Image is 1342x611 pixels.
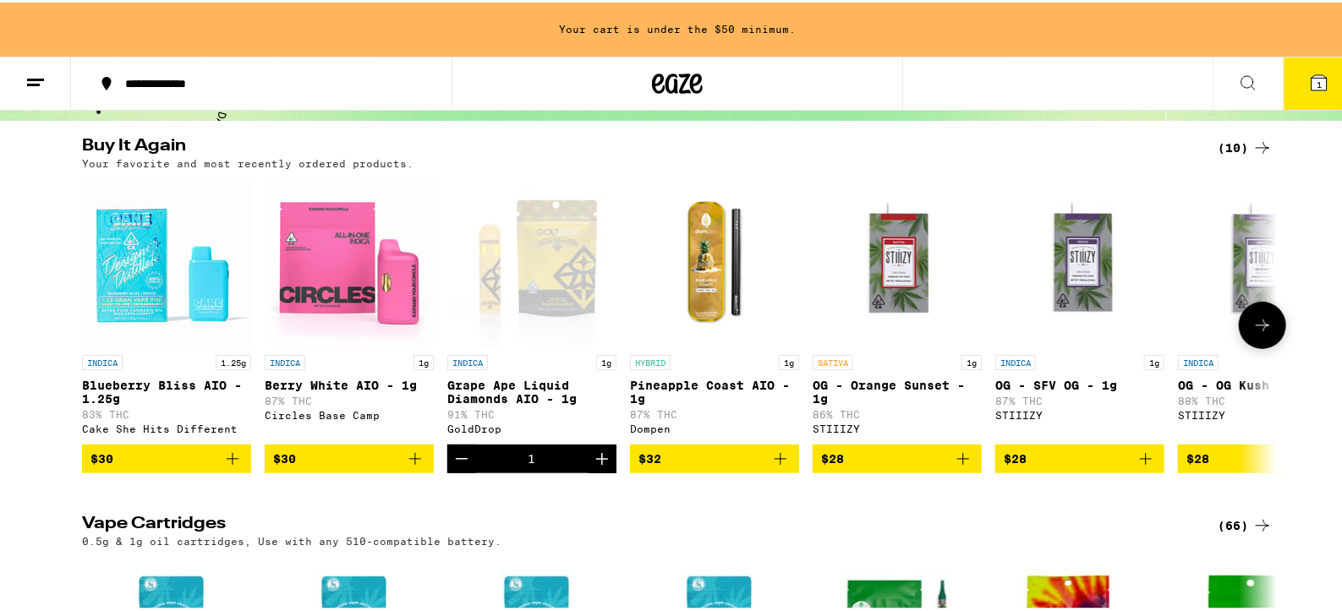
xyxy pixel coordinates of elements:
[630,175,799,442] a: Open page for Pineapple Coast AIO - 1g from Dompen
[1218,135,1273,155] a: (10)
[630,175,799,344] img: Dompen - Pineapple Coast AIO - 1g
[813,175,982,344] img: STIIIZY - OG - Orange Sunset - 1g
[813,352,853,368] p: SATIVA
[1144,352,1164,368] p: 1g
[638,450,661,463] span: $32
[1186,450,1209,463] span: $28
[82,376,251,403] p: Blueberry Bliss AIO - 1.25g
[813,175,982,442] a: Open page for OG - Orange Sunset - 1g from STIIIZY
[447,376,616,403] p: Grape Ape Liquid Diamonds AIO - 1g
[630,352,671,368] p: HYBRID
[265,175,434,344] img: Circles Base Camp - Berry White AIO - 1g
[1317,77,1322,87] span: 1
[596,352,616,368] p: 1g
[447,421,616,432] div: GoldDrop
[273,450,296,463] span: $30
[82,533,501,544] p: 0.5g & 1g oil cartridges, Use with any 510-compatible battery.
[10,12,122,25] span: Hi. Need any help?
[995,393,1164,404] p: 87% THC
[995,175,1164,442] a: Open page for OG - SFV OG - 1g from STIIIZY
[813,406,982,417] p: 86% THC
[630,376,799,403] p: Pineapple Coast AIO - 1g
[82,175,251,442] a: Open page for Blueberry Bliss AIO - 1.25g from Cake She Hits Different
[265,407,434,418] div: Circles Base Camp
[82,442,251,471] button: Add to bag
[821,450,844,463] span: $28
[265,376,434,390] p: Berry White AIO - 1g
[265,393,434,404] p: 87% THC
[630,421,799,432] div: Dompen
[995,442,1164,471] button: Add to bag
[813,421,982,432] div: STIIIZY
[995,376,1164,390] p: OG - SFV OG - 1g
[447,175,616,442] a: Open page for Grape Ape Liquid Diamonds AIO - 1g from GoldDrop
[216,352,251,368] p: 1.25g
[588,442,616,471] button: Increment
[265,442,434,471] button: Add to bag
[813,442,982,471] button: Add to bag
[447,406,616,417] p: 91% THC
[813,376,982,403] p: OG - Orange Sunset - 1g
[82,513,1190,533] h2: Vape Cartridges
[265,175,434,442] a: Open page for Berry White AIO - 1g from Circles Base Camp
[82,352,123,368] p: INDICA
[961,352,982,368] p: 1g
[414,352,434,368] p: 1g
[995,352,1036,368] p: INDICA
[90,450,113,463] span: $30
[995,407,1164,418] div: STIIIZY
[82,421,251,432] div: Cake She Hits Different
[447,442,476,471] button: Decrement
[82,155,414,166] p: Your favorite and most recently ordered products.
[779,352,799,368] p: 1g
[630,442,799,471] button: Add to bag
[82,135,1190,155] h2: Buy It Again
[82,406,251,417] p: 83% THC
[1178,352,1219,368] p: INDICA
[1218,513,1273,533] a: (66)
[447,352,488,368] p: INDICA
[630,406,799,417] p: 87% THC
[265,352,305,368] p: INDICA
[82,175,251,344] img: Cake She Hits Different - Blueberry Bliss AIO - 1.25g
[995,175,1164,344] img: STIIIZY - OG - SFV OG - 1g
[529,450,536,463] div: 1
[1004,450,1027,463] span: $28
